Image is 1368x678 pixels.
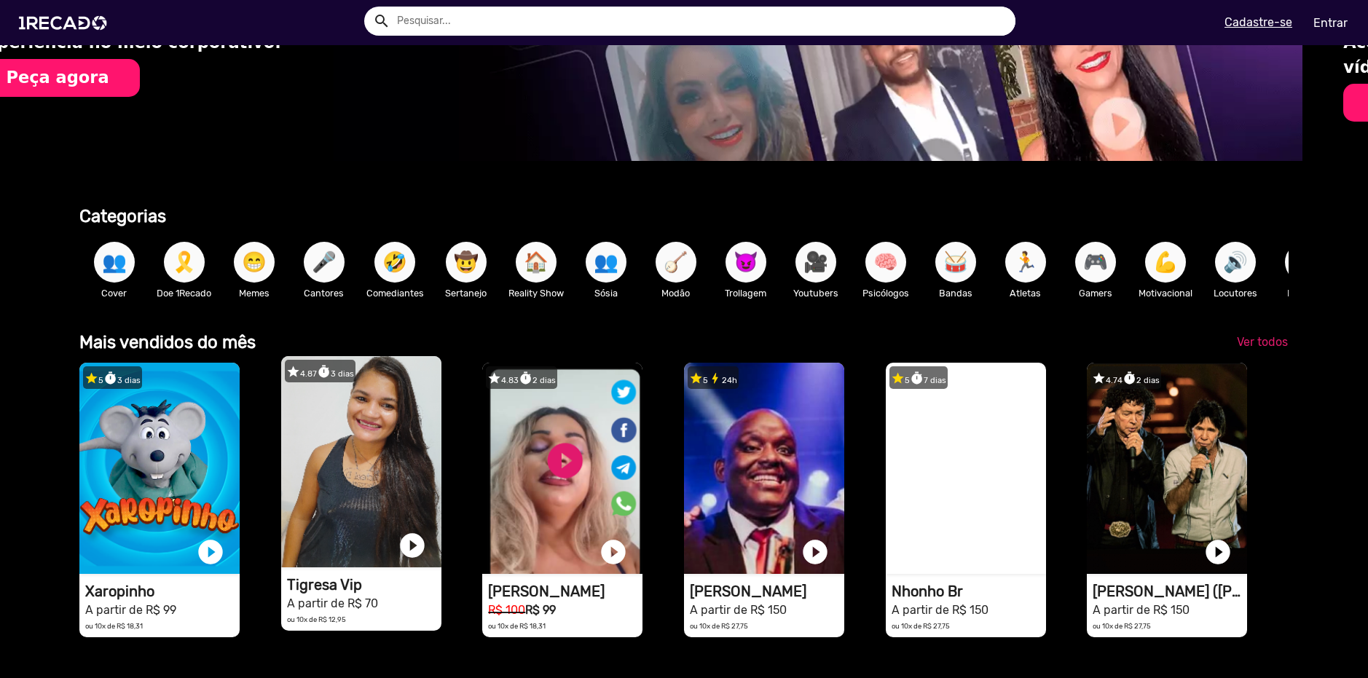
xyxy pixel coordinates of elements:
span: 🤣 [382,242,407,283]
small: ou 10x de R$ 27,75 [1093,622,1151,630]
span: 🤠 [454,242,479,283]
b: Mais vendidos do mês [79,332,256,352]
video: 1RECADO vídeos dedicados para fãs e empresas [684,363,844,574]
small: ou 10x de R$ 12,95 [287,615,346,623]
small: A partir de R$ 150 [1093,603,1190,617]
p: Gamers [1068,286,1123,300]
button: 👥 [94,242,135,283]
button: 🎮 [1075,242,1116,283]
small: ou 10x de R$ 18,31 [85,622,143,630]
button: 😈 [726,242,766,283]
small: ou 10x de R$ 18,31 [488,622,546,630]
p: Comediantes [366,286,424,300]
a: Entrar [1304,10,1357,36]
u: Cadastre-se [1224,15,1292,29]
input: Pesquisar... [386,7,1015,36]
span: 🥁 [943,242,968,283]
span: 🎤 [312,242,337,283]
small: R$ 100 [488,603,525,617]
p: Psicólogos [858,286,913,300]
button: 🎥 [795,242,836,283]
span: 🎮 [1083,242,1108,283]
button: 🤠 [446,242,487,283]
p: Modão [648,286,704,300]
span: 🎥 [803,242,828,283]
p: Motivacional [1138,286,1193,300]
span: 💪 [1153,242,1178,283]
button: 😁 [234,242,275,283]
a: play_circle_filled [801,537,830,567]
button: 🧠 [865,242,906,283]
video: 1RECADO vídeos dedicados para fãs e empresas [482,363,642,574]
small: ou 10x de R$ 27,75 [892,622,950,630]
p: Atletas [998,286,1053,300]
span: 😈 [734,242,758,283]
button: 🤣 [374,242,415,283]
h1: Tigresa Vip [287,576,441,594]
a: play_circle_filled [1203,537,1233,567]
small: A partir de R$ 99 [85,603,176,617]
span: 🏠 [524,242,549,283]
span: 😁 [242,242,267,283]
small: A partir de R$ 150 [690,603,787,617]
b: Categorias [79,206,166,226]
span: 🧠 [873,242,898,283]
p: Memes [227,286,282,300]
h1: Nhonho Br [892,583,1046,600]
h1: Xaropinho [85,583,240,600]
button: 🪕 [656,242,696,283]
p: Bandas [928,286,983,300]
small: A partir de R$ 150 [892,603,988,617]
h1: [PERSON_NAME] ([PERSON_NAME] & [PERSON_NAME]) [1093,583,1247,600]
video: 1RECADO vídeos dedicados para fãs e empresas [79,363,240,574]
p: Modelos [1278,286,1333,300]
p: Trollagem [718,286,774,300]
p: Locutores [1208,286,1263,300]
span: 🏃 [1013,242,1038,283]
p: Doe 1Recado [157,286,212,300]
a: play_circle_filled [196,537,225,567]
span: 🔊 [1223,242,1248,283]
b: R$ 99 [525,603,556,617]
button: Example home icon [368,7,393,33]
p: Sertanejo [439,286,494,300]
p: Cantores [296,286,352,300]
p: Youtubers [788,286,844,300]
span: 🎗️ [172,242,197,283]
span: 🪕 [664,242,688,283]
button: 🏃 [1005,242,1046,283]
small: ou 10x de R$ 27,75 [690,622,748,630]
video: 1RECADO vídeos dedicados para fãs e empresas [886,363,1046,574]
button: 👥 [586,242,626,283]
span: 👥 [594,242,618,283]
small: A partir de R$ 70 [287,596,378,610]
p: Sósia [578,286,634,300]
button: 🔊 [1215,242,1256,283]
a: play_circle_filled [1002,537,1031,567]
h1: [PERSON_NAME] [488,583,642,600]
h1: [PERSON_NAME] [690,583,844,600]
button: 💪 [1145,242,1186,283]
button: 🎗️ [164,242,205,283]
a: play_circle_filled [398,531,427,560]
video: 1RECADO vídeos dedicados para fãs e empresas [281,356,441,567]
span: 👥 [102,242,127,283]
p: Cover [87,286,142,300]
a: play_circle_filled [599,537,628,567]
button: 🥁 [935,242,976,283]
p: Reality Show [508,286,564,300]
button: 🎤 [304,242,345,283]
video: 1RECADO vídeos dedicados para fãs e empresas [1087,363,1247,574]
mat-icon: Example home icon [373,12,390,30]
button: 🏠 [516,242,557,283]
span: Ver todos [1237,335,1288,349]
